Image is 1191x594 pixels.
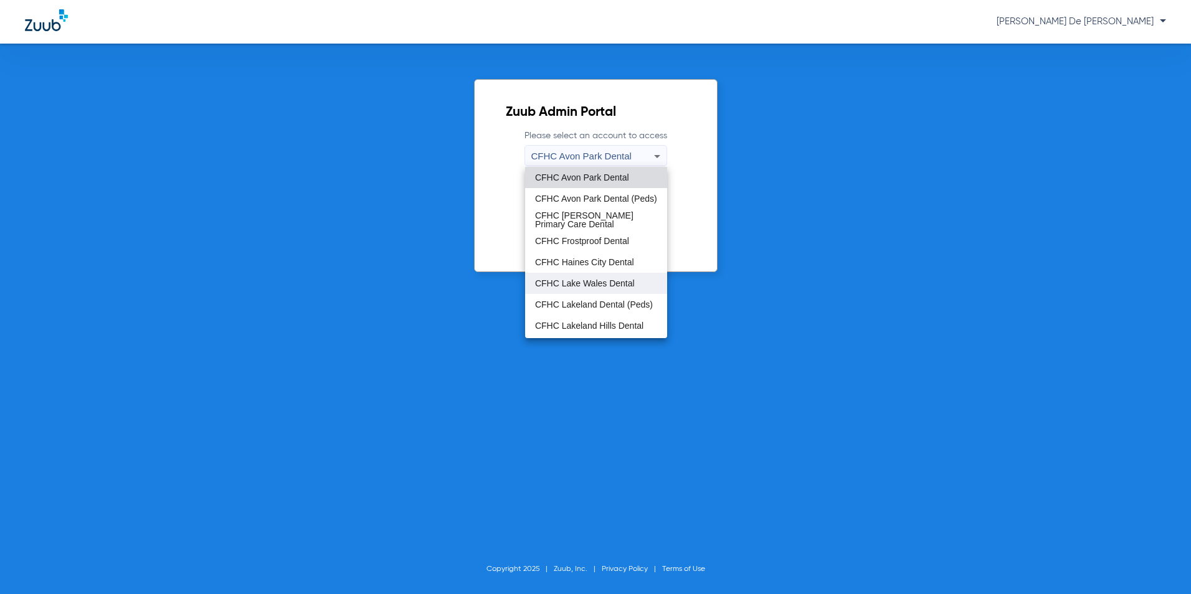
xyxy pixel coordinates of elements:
[535,258,634,266] span: CFHC Haines City Dental
[535,237,629,245] span: CFHC Frostproof Dental
[535,279,635,288] span: CFHC Lake Wales Dental
[535,173,629,182] span: CFHC Avon Park Dental
[535,300,653,309] span: CFHC Lakeland Dental (Peds)
[535,211,657,229] span: CFHC [PERSON_NAME] Primary Care Dental
[535,321,643,330] span: CFHC Lakeland Hills Dental
[535,194,657,203] span: CFHC Avon Park Dental (Peds)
